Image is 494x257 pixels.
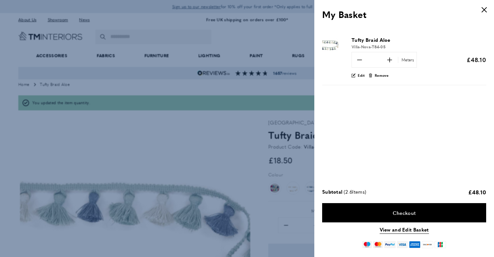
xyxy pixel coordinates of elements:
span: ( Items) [344,188,366,196]
img: american-express [409,241,420,248]
img: discover [422,241,433,248]
img: paypal [384,241,396,248]
a: View and Edit Basket [380,226,429,234]
span: £48.10 [468,188,486,196]
img: jcb [435,241,446,248]
button: Close panel [478,3,491,16]
span: Villa-Nova-T84-05 [352,44,386,50]
span: Remove [375,72,389,78]
span: £48.10 [467,56,486,64]
span: 2.6 [345,188,352,195]
button: Remove product "Tufty Braid Aloe" from cart [369,72,389,78]
a: Product "Tufty Braid Aloe" [322,36,347,54]
img: mastercard [373,241,383,248]
img: visa [397,241,408,248]
span: Subtotal [322,188,342,196]
img: maestro [362,241,372,248]
h3: My Basket [322,8,486,21]
a: Edit product "Tufty Braid Aloe" [352,72,365,78]
a: Checkout [322,203,486,222]
span: Edit [358,72,365,78]
span: Tufty Braid Aloe [352,36,390,44]
span: Meters [402,57,414,63]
